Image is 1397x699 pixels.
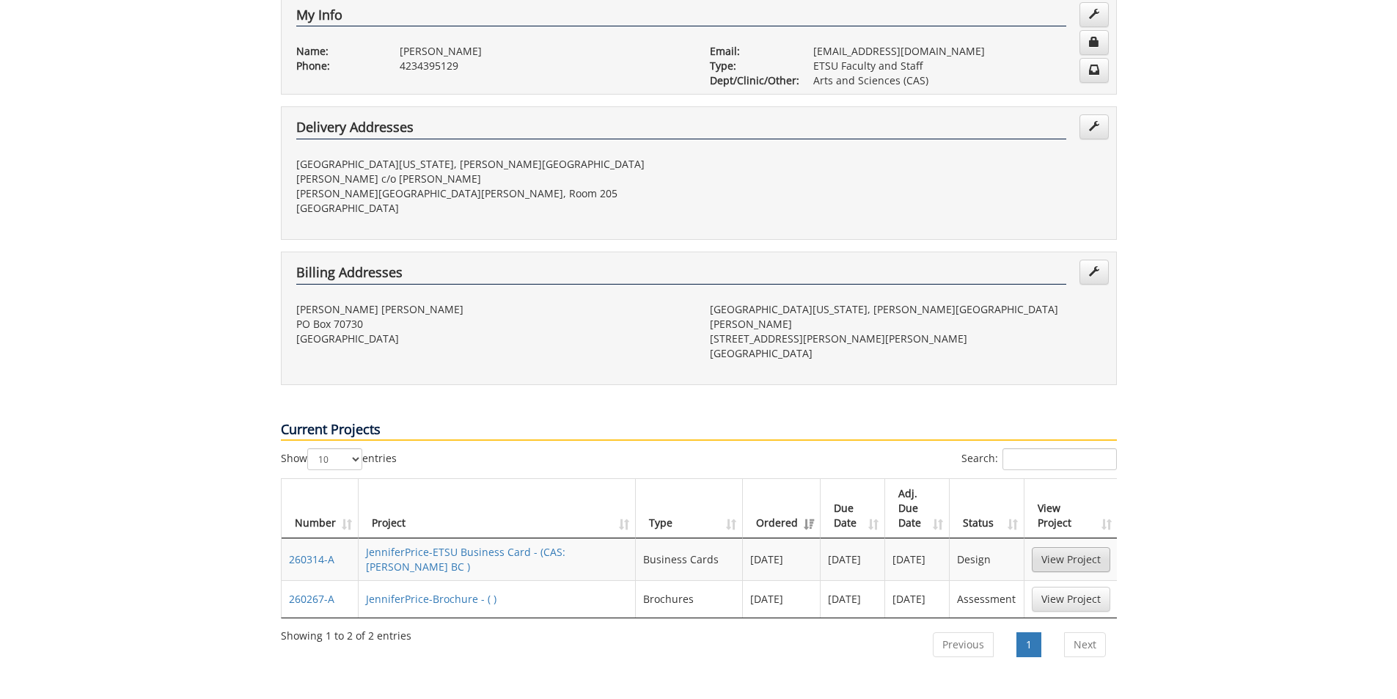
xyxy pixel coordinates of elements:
[710,44,791,59] p: Email:
[359,479,636,538] th: Project: activate to sort column ascending
[636,580,743,618] td: Brochures
[710,73,791,88] p: Dept/Clinic/Other:
[281,623,411,643] div: Showing 1 to 2 of 2 entries
[885,538,950,580] td: [DATE]
[950,538,1024,580] td: Design
[710,59,791,73] p: Type:
[307,448,362,470] select: Showentries
[366,545,565,574] a: JenniferPrice-ETSU Business Card - (CAS: [PERSON_NAME] BC )
[1002,448,1117,470] input: Search:
[400,44,688,59] p: [PERSON_NAME]
[636,479,743,538] th: Type: activate to sort column ascending
[821,479,885,538] th: Due Date: activate to sort column ascending
[1024,479,1118,538] th: View Project: activate to sort column ascending
[296,157,688,186] p: [GEOGRAPHIC_DATA][US_STATE], [PERSON_NAME][GEOGRAPHIC_DATA][PERSON_NAME] c/o [PERSON_NAME]
[813,59,1101,73] p: ETSU Faculty and Staff
[1079,58,1109,83] a: Change Communication Preferences
[710,302,1101,332] p: [GEOGRAPHIC_DATA][US_STATE], [PERSON_NAME][GEOGRAPHIC_DATA][PERSON_NAME]
[710,346,1101,361] p: [GEOGRAPHIC_DATA]
[950,479,1024,538] th: Status: activate to sort column ascending
[950,580,1024,618] td: Assessment
[813,44,1101,59] p: [EMAIL_ADDRESS][DOMAIN_NAME]
[743,479,821,538] th: Ordered: activate to sort column ascending
[1079,30,1109,55] a: Change Password
[296,186,688,201] p: [PERSON_NAME][GEOGRAPHIC_DATA][PERSON_NAME], Room 205
[636,538,743,580] td: Business Cards
[885,580,950,618] td: [DATE]
[821,580,885,618] td: [DATE]
[289,552,334,566] a: 260314-A
[1064,632,1106,657] a: Next
[366,592,496,606] a: JenniferPrice-Brochure - ( )
[743,538,821,580] td: [DATE]
[281,448,397,470] label: Show entries
[1079,260,1109,285] a: Edit Addresses
[296,332,688,346] p: [GEOGRAPHIC_DATA]
[296,8,1066,27] h4: My Info
[282,479,359,538] th: Number: activate to sort column ascending
[710,332,1101,346] p: [STREET_ADDRESS][PERSON_NAME][PERSON_NAME]
[296,120,1066,139] h4: Delivery Addresses
[296,44,378,59] p: Name:
[885,479,950,538] th: Adj. Due Date: activate to sort column ascending
[296,59,378,73] p: Phone:
[1079,114,1109,139] a: Edit Addresses
[1079,2,1109,27] a: Edit Info
[1032,547,1110,572] a: View Project
[1016,632,1041,657] a: 1
[296,201,688,216] p: [GEOGRAPHIC_DATA]
[743,580,821,618] td: [DATE]
[296,266,1066,285] h4: Billing Addresses
[1032,587,1110,612] a: View Project
[296,317,688,332] p: PO Box 70730
[961,448,1117,470] label: Search:
[400,59,688,73] p: 4234395129
[821,538,885,580] td: [DATE]
[933,632,994,657] a: Previous
[296,302,688,317] p: [PERSON_NAME] [PERSON_NAME]
[813,73,1101,88] p: Arts and Sciences (CAS)
[289,592,334,606] a: 260267-A
[281,420,1117,441] p: Current Projects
